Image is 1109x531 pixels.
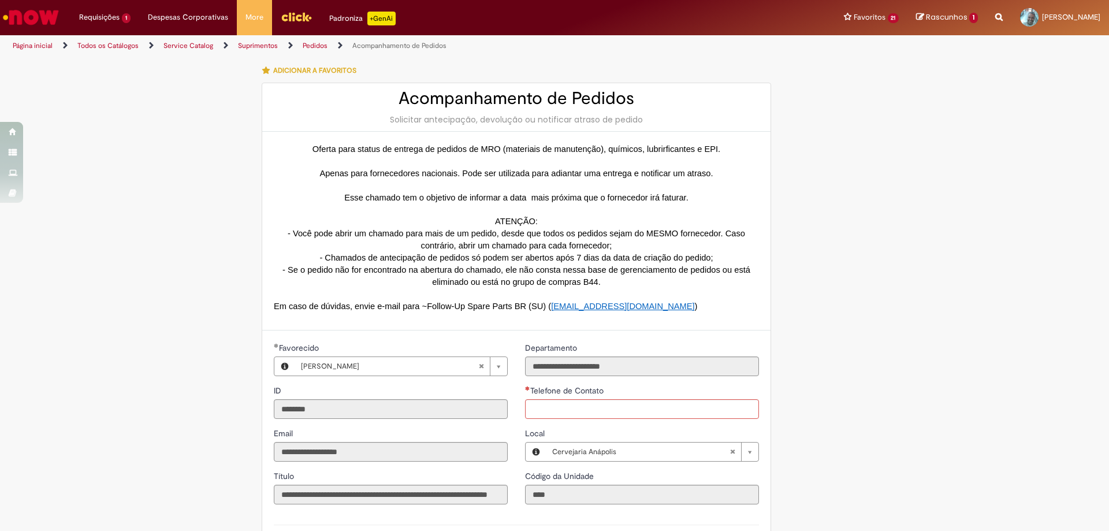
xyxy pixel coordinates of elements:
a: Suprimentos [238,41,278,50]
span: Requisições [79,12,120,23]
span: Rascunhos [926,12,967,23]
span: Somente leitura - Código da Unidade [525,471,596,481]
input: ID [274,399,508,419]
div: Padroniza [329,12,396,25]
label: Somente leitura - Título [274,470,296,482]
div: Solicitar antecipação, devolução ou notificar atraso de pedido [274,114,759,125]
a: Service Catalog [163,41,213,50]
a: [EMAIL_ADDRESS][DOMAIN_NAME] [551,302,694,311]
span: Telefone de Contato [530,385,606,396]
input: Departamento [525,357,759,376]
span: [PERSON_NAME] [301,357,478,376]
span: Oferta para status de entrega de pedidos de MRO (materiais de manutenção), químicos, lubrirficant... [312,144,720,154]
span: 21 [888,13,899,23]
input: Email [274,442,508,462]
span: Somente leitura - Título [274,471,296,481]
span: Somente leitura - Email [274,428,295,439]
img: ServiceNow [1,6,61,29]
span: Necessários [525,386,530,391]
label: Somente leitura - ID [274,385,284,396]
span: - Você pode abrir um chamado para mais de um pedido, desde que todos os pedidos sejam do MESMO fo... [288,229,745,250]
span: Esse chamado tem o objetivo de informar a data mais próxima que o fornecedor irá faturar. [344,193,689,202]
a: [PERSON_NAME]Limpar campo Favorecido [295,357,507,376]
span: [PERSON_NAME] [1042,12,1100,22]
p: +GenAi [367,12,396,25]
ul: Trilhas de página [9,35,731,57]
span: Favoritos [854,12,885,23]
input: Código da Unidade [525,485,759,504]
span: Cervejaria Anápolis [552,443,730,461]
span: Local [525,428,547,439]
input: Título [274,485,508,504]
a: Acompanhamento de Pedidos [352,41,446,50]
h2: Acompanhamento de Pedidos [274,89,759,108]
a: Página inicial [13,41,53,50]
input: Telefone de Contato [525,399,759,419]
a: Todos os Catálogos [77,41,139,50]
span: More [245,12,263,23]
label: Somente leitura - Código da Unidade [525,470,596,482]
span: Despesas Corporativas [148,12,228,23]
a: Pedidos [303,41,328,50]
span: Obrigatório Preenchido [274,343,279,348]
abbr: Limpar campo Favorecido [472,357,490,376]
span: 1 [122,13,131,23]
img: click_logo_yellow_360x200.png [281,8,312,25]
label: Somente leitura - Email [274,428,295,439]
button: Favorecido, Visualizar este registro Jose Marcio da Silva [274,357,295,376]
span: Necessários - Favorecido [279,343,321,353]
button: Local, Visualizar este registro Cervejaria Anápolis [526,443,546,461]
button: Adicionar a Favoritos [262,58,363,83]
label: Somente leitura - Departamento [525,342,579,354]
span: ATENÇÃO: [495,217,538,226]
a: Cervejaria AnápolisLimpar campo Local [546,443,758,461]
span: 1 [969,13,978,23]
span: - Se o pedido não for encontrado na abertura do chamado, ele não consta nessa base de gerenciamen... [282,265,750,287]
span: Adicionar a Favoritos [273,66,356,75]
span: - Chamados de antecipação de pedidos só podem ser abertos após 7 dias da data de criação do pedido; [319,253,713,262]
abbr: Limpar campo Local [724,443,741,461]
span: Apenas para fornecedores nacionais. Pode ser utilizada para adiantar uma entrega e notificar um a... [319,169,713,178]
a: Rascunhos [916,12,978,23]
span: Em caso de dúvidas, envie e-mail para ~Follow-Up Spare Parts BR (SU) ( ) [274,302,697,311]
